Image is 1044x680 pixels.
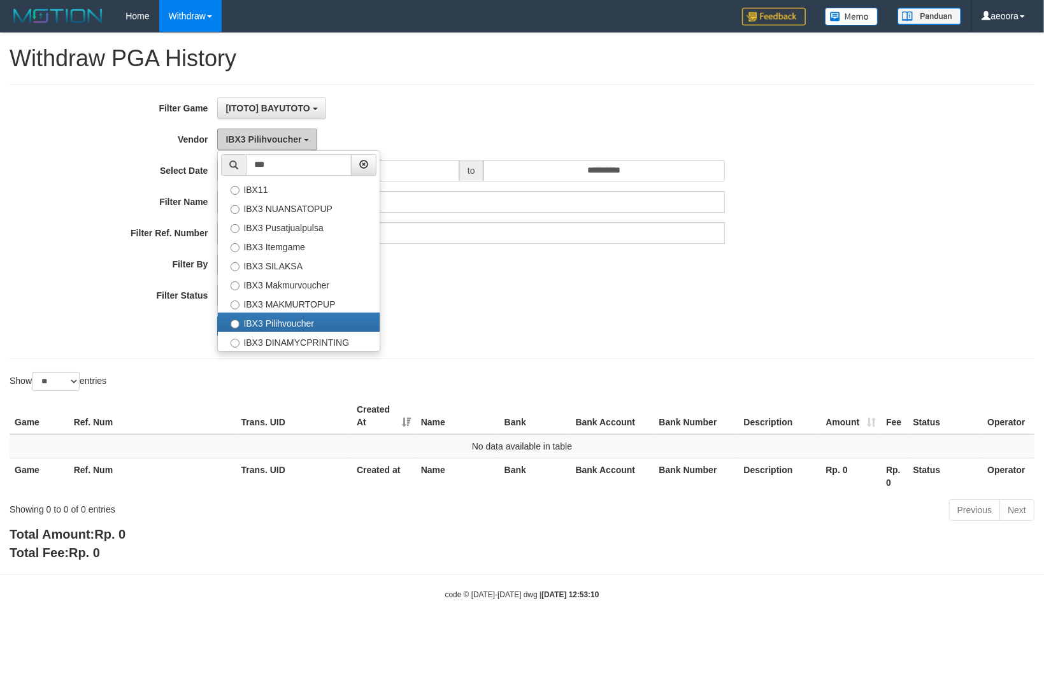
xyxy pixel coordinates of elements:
[10,6,106,25] img: MOTION_logo.png
[982,398,1034,434] th: Operator
[499,398,571,434] th: Bank
[218,198,380,217] label: IBX3 NUANSATOPUP
[881,458,908,494] th: Rp. 0
[218,294,380,313] label: IBX3 MAKMURTOPUP
[908,458,982,494] th: Status
[231,262,240,271] input: IBX3 SILAKSA
[218,236,380,255] label: IBX3 Itemgame
[541,590,599,599] strong: [DATE] 12:53:10
[738,458,820,494] th: Description
[10,546,100,560] b: Total Fee:
[445,590,599,599] small: code © [DATE]-[DATE] dwg |
[825,8,878,25] img: Button%20Memo.svg
[881,398,908,434] th: Fee
[654,398,739,434] th: Bank Number
[10,372,106,391] label: Show entries
[231,243,240,252] input: IBX3 Itemgame
[949,499,1000,521] a: Previous
[69,458,236,494] th: Ref. Num
[459,160,483,181] span: to
[218,255,380,274] label: IBX3 SILAKSA
[5,5,43,43] button: Open LiveChat chat widget
[820,458,881,494] th: Rp. 0
[231,205,240,214] input: IBX3 NUANSATOPUP
[499,458,571,494] th: Bank
[10,434,1034,458] td: No data available in table
[571,398,654,434] th: Bank Account
[32,372,80,391] select: Showentries
[999,499,1034,521] a: Next
[10,498,425,516] div: Showing 0 to 0 of 0 entries
[10,458,69,494] th: Game
[231,281,240,290] input: IBX3 Makmurvoucher
[225,134,301,145] span: IBX3 Pilihvoucher
[742,8,806,25] img: Feedback.jpg
[820,398,881,434] th: Amount: activate to sort column ascending
[897,8,961,25] img: panduan.png
[218,274,380,294] label: IBX3 Makmurvoucher
[231,186,240,195] input: IBX11
[231,301,240,309] input: IBX3 MAKMURTOPUP
[571,458,654,494] th: Bank Account
[10,46,1034,71] h1: Withdraw PGA History
[217,97,325,119] button: [ITOTO] BAYUTOTO
[352,398,416,434] th: Created At: activate to sort column ascending
[352,458,416,494] th: Created at
[908,398,982,434] th: Status
[236,458,352,494] th: Trans. UID
[231,339,240,348] input: IBX3 DINAMYCPRINTING
[10,398,69,434] th: Game
[218,313,380,332] label: IBX3 Pilihvoucher
[69,546,100,560] span: Rp. 0
[217,129,317,150] button: IBX3 Pilihvoucher
[416,398,499,434] th: Name
[738,398,820,434] th: Description
[416,458,499,494] th: Name
[231,320,240,329] input: IBX3 Pilihvoucher
[231,224,240,233] input: IBX3 Pusatjualpulsa
[982,458,1034,494] th: Operator
[236,398,352,434] th: Trans. UID
[218,179,380,198] label: IBX11
[218,217,380,236] label: IBX3 Pusatjualpulsa
[10,527,125,541] b: Total Amount:
[654,458,739,494] th: Bank Number
[225,103,310,113] span: [ITOTO] BAYUTOTO
[94,527,125,541] span: Rp. 0
[69,398,236,434] th: Ref. Num
[218,332,380,351] label: IBX3 DINAMYCPRINTING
